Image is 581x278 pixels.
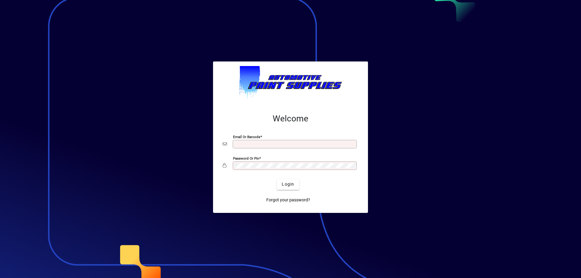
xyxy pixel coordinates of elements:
[233,134,260,139] mat-label: Email or Barcode
[233,156,259,160] mat-label: Password or Pin
[223,114,358,124] h2: Welcome
[277,179,299,190] button: Login
[264,195,313,206] a: Forgot your password?
[282,181,294,187] span: Login
[266,197,310,203] span: Forgot your password?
